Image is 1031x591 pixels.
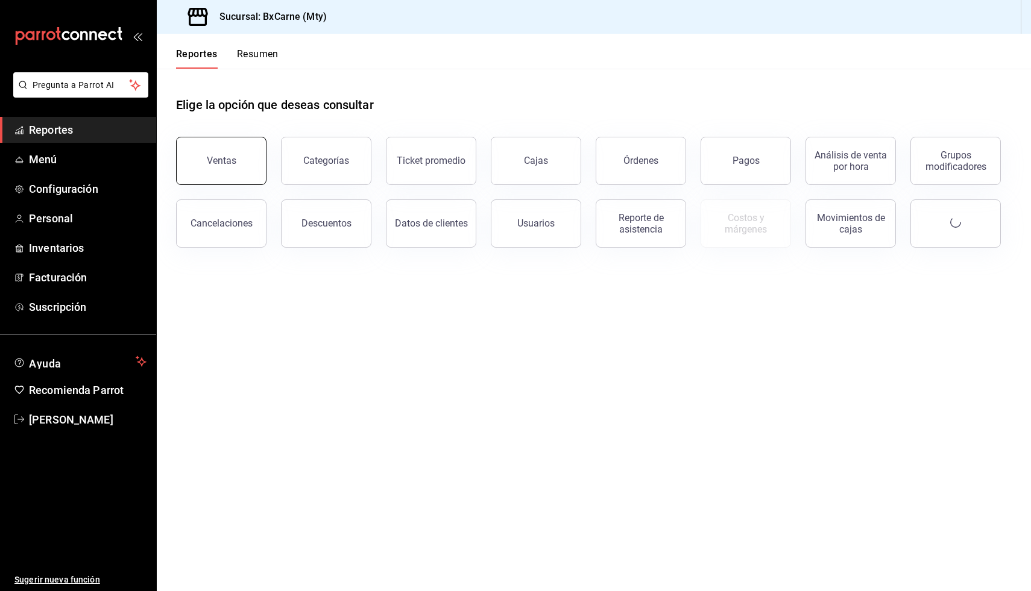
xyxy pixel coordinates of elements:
[29,181,147,197] span: Configuración
[176,137,266,185] button: Ventas
[813,212,888,235] div: Movimientos de cajas
[191,217,253,229] div: Cancelaciones
[281,199,371,248] button: Descuentos
[29,210,147,227] span: Personal
[491,199,581,248] button: Usuarios
[813,149,888,172] div: Análisis de venta por hora
[29,269,147,286] span: Facturación
[806,137,896,185] button: Análisis de venta por hora
[386,137,476,185] button: Ticket promedio
[176,199,266,248] button: Cancelaciones
[701,137,791,185] button: Pagos
[8,87,148,100] a: Pregunta a Parrot AI
[133,31,142,41] button: open_drawer_menu
[910,137,1001,185] button: Grupos modificadores
[733,155,760,166] div: Pagos
[596,199,686,248] button: Reporte de asistencia
[13,72,148,98] button: Pregunta a Parrot AI
[210,10,327,24] h3: Sucursal: BxCarne (Mty)
[596,137,686,185] button: Órdenes
[397,155,465,166] div: Ticket promedio
[29,299,147,315] span: Suscripción
[176,48,279,69] div: navigation tabs
[29,122,147,138] span: Reportes
[524,155,548,166] div: Cajas
[33,79,130,92] span: Pregunta a Parrot AI
[176,96,374,114] h1: Elige la opción que deseas consultar
[29,382,147,398] span: Recomienda Parrot
[207,155,236,166] div: Ventas
[29,240,147,256] span: Inventarios
[708,212,783,235] div: Costos y márgenes
[29,151,147,167] span: Menú
[604,212,678,235] div: Reporte de asistencia
[701,199,791,248] button: Contrata inventarios para ver este reporte
[517,217,555,229] div: Usuarios
[237,48,279,69] button: Resumen
[491,137,581,185] button: Cajas
[386,199,476,248] button: Datos de clientes
[395,217,468,229] div: Datos de clientes
[281,137,371,185] button: Categorías
[918,149,993,172] div: Grupos modificadores
[29,354,131,369] span: Ayuda
[14,574,147,586] span: Sugerir nueva función
[301,217,352,229] div: Descuentos
[29,411,147,428] span: [PERSON_NAME]
[623,155,658,166] div: Órdenes
[303,155,349,166] div: Categorías
[176,48,218,69] button: Reportes
[806,199,896,248] button: Movimientos de cajas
